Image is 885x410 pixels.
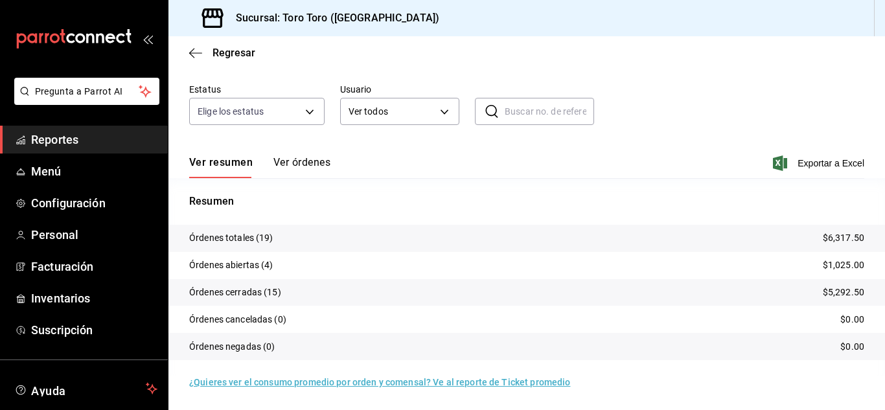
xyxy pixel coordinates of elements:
button: Pregunta a Parrot AI [14,78,159,105]
label: Estatus [189,85,325,94]
p: $0.00 [840,313,864,326]
span: Ayuda [31,381,141,396]
span: Menú [31,163,157,180]
span: Facturación [31,258,157,275]
p: $6,317.50 [823,231,864,245]
p: Órdenes abiertas (4) [189,258,273,272]
div: navigation tabs [189,156,330,178]
p: $0.00 [840,340,864,354]
button: Ver resumen [189,156,253,178]
p: $1,025.00 [823,258,864,272]
span: Elige los estatus [198,105,264,118]
p: Órdenes negadas (0) [189,340,275,354]
a: ¿Quieres ver el consumo promedio por orden y comensal? Ve al reporte de Ticket promedio [189,377,570,387]
label: Usuario [340,85,459,94]
span: Ver todos [349,105,435,119]
p: Órdenes cerradas (15) [189,286,281,299]
button: open_drawer_menu [143,34,153,44]
span: Inventarios [31,290,157,307]
p: Resumen [189,194,864,209]
span: Pregunta a Parrot AI [35,85,139,98]
span: Personal [31,226,157,244]
span: Configuración [31,194,157,212]
p: Órdenes totales (19) [189,231,273,245]
p: Órdenes canceladas (0) [189,313,286,326]
a: Pregunta a Parrot AI [9,94,159,108]
button: Exportar a Excel [776,155,864,171]
p: $5,292.50 [823,286,864,299]
span: Regresar [213,47,255,59]
span: Suscripción [31,321,157,339]
h3: Sucursal: Toro Toro ([GEOGRAPHIC_DATA]) [225,10,439,26]
button: Regresar [189,47,255,59]
input: Buscar no. de referencia [505,98,594,124]
button: Ver órdenes [273,156,330,178]
span: Reportes [31,131,157,148]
